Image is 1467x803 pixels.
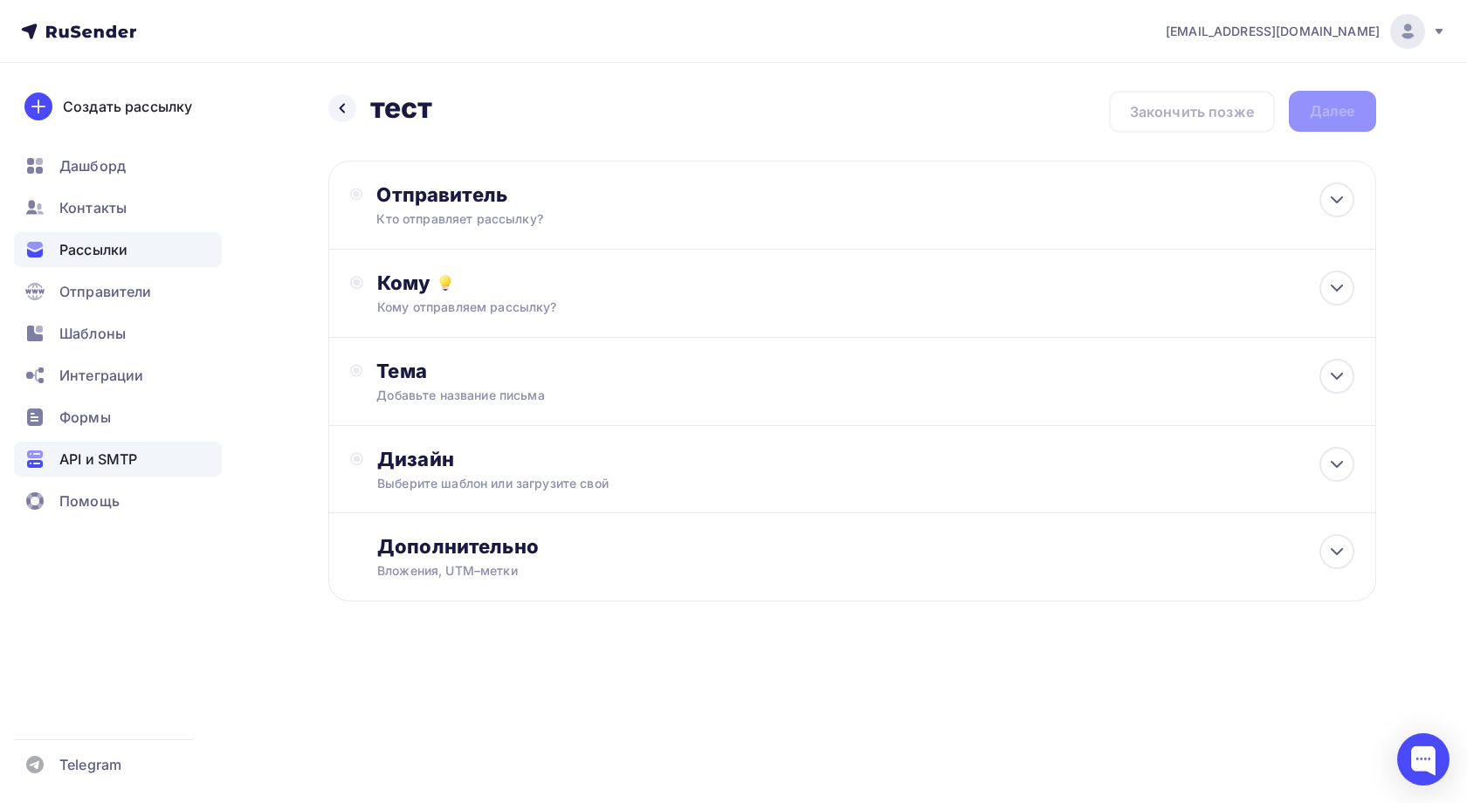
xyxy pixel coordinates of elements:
[14,400,222,435] a: Формы
[63,96,192,117] div: Создать рассылку
[377,447,1353,471] div: Дизайн
[59,449,137,470] span: API и SMTP
[14,148,222,183] a: Дашборд
[59,197,127,218] span: Контакты
[59,754,121,775] span: Telegram
[59,155,126,176] span: Дашборд
[377,475,1257,492] div: Выберите шаблон или загрузите свой
[14,232,222,267] a: Рассылки
[14,316,222,351] a: Шаблоны
[376,210,717,228] div: Кто отправляет рассылку?
[59,365,143,386] span: Интеграции
[376,387,687,404] div: Добавьте название письма
[376,359,721,383] div: Тема
[59,491,120,511] span: Помощь
[377,271,1353,295] div: Кому
[59,281,152,302] span: Отправители
[59,239,127,260] span: Рассылки
[14,190,222,225] a: Контакты
[1166,23,1380,40] span: [EMAIL_ADDRESS][DOMAIN_NAME]
[377,562,1257,580] div: Вложения, UTM–метки
[377,534,1353,559] div: Дополнительно
[59,323,126,344] span: Шаблоны
[376,182,754,207] div: Отправитель
[1166,14,1446,49] a: [EMAIL_ADDRESS][DOMAIN_NAME]
[14,274,222,309] a: Отправители
[377,299,1257,316] div: Кому отправляем рассылку?
[370,91,433,126] h2: тест
[59,407,111,428] span: Формы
